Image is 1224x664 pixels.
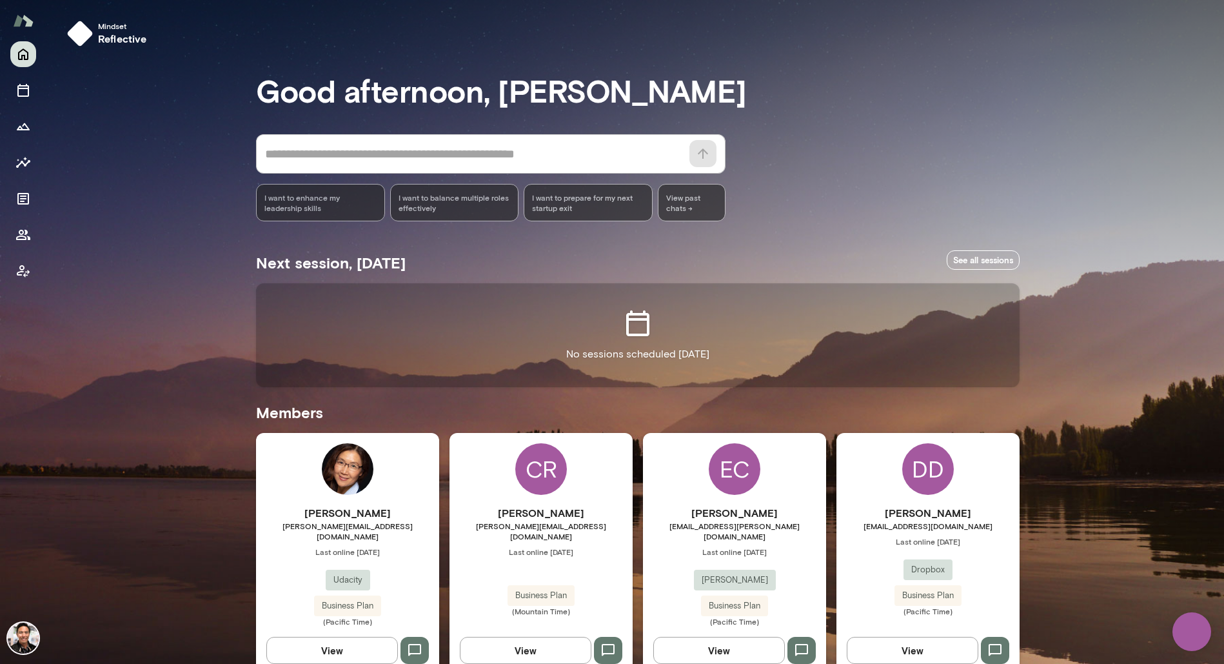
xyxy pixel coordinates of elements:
[524,184,653,221] div: I want to prepare for my next startup exit
[13,8,34,33] img: Mento
[256,252,406,273] h5: Next session, [DATE]
[10,222,36,248] button: Members
[653,637,785,664] button: View
[643,521,826,541] span: [EMAIL_ADDRESS][PERSON_NAME][DOMAIN_NAME]
[947,250,1020,270] a: See all sessions
[10,150,36,176] button: Insights
[256,72,1020,108] h3: Good afternoon, [PERSON_NAME]
[256,616,439,627] span: (Pacific Time)
[847,637,978,664] button: View
[256,521,439,541] span: [PERSON_NAME][EMAIL_ADDRESS][DOMAIN_NAME]
[836,505,1020,521] h6: [PERSON_NAME]
[322,443,373,495] img: Vicky Xiao
[643,616,826,627] span: (Pacific Time)
[314,599,381,612] span: Business Plan
[894,589,962,602] span: Business Plan
[98,31,147,46] h6: reflective
[643,547,826,557] span: Last online [DATE]
[449,521,633,541] span: [PERSON_NAME][EMAIL_ADDRESS][DOMAIN_NAME]
[836,521,1020,531] span: [EMAIL_ADDRESS][DOMAIN_NAME]
[256,184,385,221] div: I want to enhance my leadership skills
[98,21,147,31] span: Mindset
[8,623,39,654] img: Albert Villarde
[399,192,511,213] span: I want to balance multiple roles effectively
[902,443,954,495] div: DD
[266,637,398,664] button: View
[256,505,439,521] h6: [PERSON_NAME]
[10,258,36,284] button: Client app
[10,77,36,103] button: Sessions
[701,599,768,612] span: Business Plan
[643,505,826,521] h6: [PERSON_NAME]
[390,184,519,221] div: I want to balance multiple roles effectively
[836,606,1020,616] span: (Pacific Time)
[62,15,157,52] button: Mindsetreflective
[694,574,776,587] span: [PERSON_NAME]
[10,41,36,67] button: Home
[515,443,567,495] div: CR
[566,347,709,362] p: No sessions scheduled [DATE]
[532,192,644,213] span: I want to prepare for my next startup exit
[256,547,439,557] span: Last online [DATE]
[508,589,575,602] span: Business Plan
[449,547,633,557] span: Last online [DATE]
[658,184,726,221] span: View past chats ->
[264,192,377,213] span: I want to enhance my leadership skills
[449,505,633,521] h6: [PERSON_NAME]
[326,574,370,587] span: Udacity
[460,637,591,664] button: View
[709,443,760,495] div: EC
[10,186,36,212] button: Documents
[903,563,953,576] span: Dropbox
[10,114,36,139] button: Growth Plan
[67,21,93,46] img: mindset
[256,402,1020,423] h5: Members
[449,606,633,616] span: (Mountain Time)
[836,536,1020,547] span: Last online [DATE]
